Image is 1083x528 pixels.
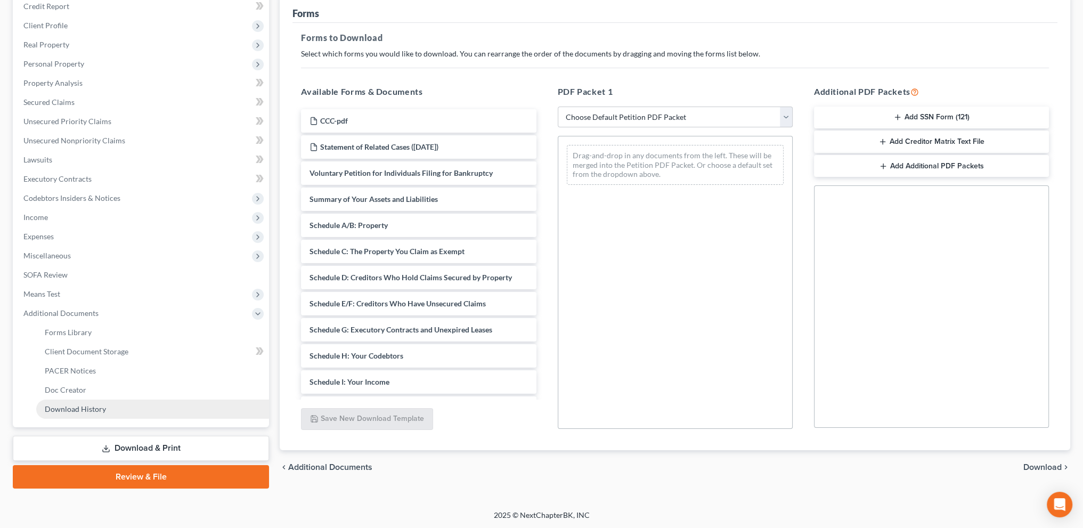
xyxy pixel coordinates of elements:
button: Add SSN Form (121) [814,107,1049,129]
div: Open Intercom Messenger [1047,492,1072,517]
span: Lawsuits [23,155,52,164]
span: Download History [45,404,106,413]
a: Property Analysis [15,74,269,93]
i: chevron_right [1062,463,1070,472]
span: Unsecured Priority Claims [23,117,111,126]
button: Save New Download Template [301,408,433,430]
span: Expenses [23,232,54,241]
button: Add Creditor Matrix Text File [814,131,1049,153]
span: Schedule A/B: Property [310,221,388,230]
span: Means Test [23,289,60,298]
span: Additional Documents [288,463,372,472]
span: Codebtors Insiders & Notices [23,193,120,202]
span: SOFA Review [23,270,68,279]
span: Schedule I: Your Income [310,377,389,386]
a: Forms Library [36,323,269,342]
span: Schedule C: The Property You Claim as Exempt [310,247,465,256]
span: Client Document Storage [45,347,128,356]
span: CCC-pdf [320,116,348,125]
a: Executory Contracts [15,169,269,189]
span: Property Analysis [23,78,83,87]
a: chevron_left Additional Documents [280,463,372,472]
div: Forms [292,7,319,20]
span: Personal Property [23,59,84,68]
span: Unsecured Nonpriority Claims [23,136,125,145]
span: Statement of Related Cases ([DATE]) [320,142,438,151]
span: Client Profile [23,21,68,30]
h5: Additional PDF Packets [814,85,1049,98]
span: Schedule G: Executory Contracts and Unexpired Leases [310,325,492,334]
span: Voluntary Petition for Individuals Filing for Bankruptcy [310,168,493,177]
span: Executory Contracts [23,174,92,183]
span: Income [23,213,48,222]
a: Unsecured Nonpriority Claims [15,131,269,150]
span: Credit Report [23,2,69,11]
h5: Forms to Download [301,31,1049,44]
span: Schedule E/F: Creditors Who Have Unsecured Claims [310,299,486,308]
a: Review & File [13,465,269,489]
a: Unsecured Priority Claims [15,112,269,131]
span: Schedule D: Creditors Who Hold Claims Secured by Property [310,273,512,282]
span: Doc Creator [45,385,86,394]
span: Secured Claims [23,98,75,107]
span: Schedule H: Your Codebtors [310,351,403,360]
span: Miscellaneous [23,251,71,260]
div: Drag-and-drop in any documents from the left. These will be merged into the Petition PDF Packet. ... [567,145,784,185]
button: Add Additional PDF Packets [814,155,1049,177]
span: PACER Notices [45,366,96,375]
a: Download History [36,400,269,419]
h5: PDF Packet 1 [558,85,793,98]
p: Select which forms you would like to download. You can rearrange the order of the documents by dr... [301,48,1049,59]
span: Forms Library [45,328,92,337]
span: Real Property [23,40,69,49]
i: chevron_left [280,463,288,472]
a: Download & Print [13,436,269,461]
span: Additional Documents [23,308,99,318]
button: Download chevron_right [1023,463,1070,472]
a: Secured Claims [15,93,269,112]
a: Lawsuits [15,150,269,169]
a: Doc Creator [36,380,269,400]
a: SOFA Review [15,265,269,285]
a: PACER Notices [36,361,269,380]
h5: Available Forms & Documents [301,85,536,98]
span: Summary of Your Assets and Liabilities [310,194,438,204]
a: Client Document Storage [36,342,269,361]
span: Download [1023,463,1062,472]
